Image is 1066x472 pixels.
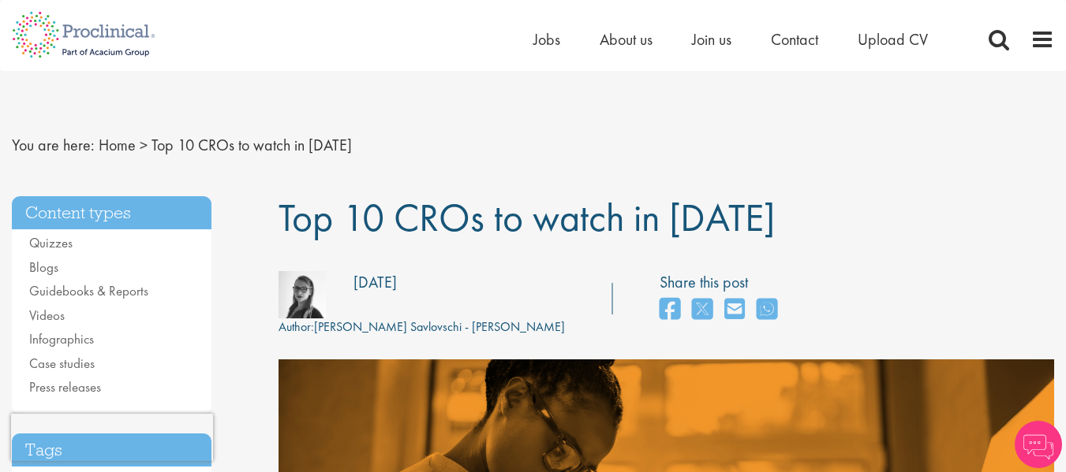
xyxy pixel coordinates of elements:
[29,307,65,324] a: Videos
[692,293,713,327] a: share on twitter
[99,135,136,155] a: breadcrumb link
[29,282,148,299] a: Guidebooks & Reports
[858,29,928,50] a: Upload CV
[660,293,680,327] a: share on facebook
[29,258,58,276] a: Blogs
[29,355,95,372] a: Case studies
[151,135,352,155] span: Top 10 CROs to watch in [DATE]
[279,318,565,336] div: [PERSON_NAME] Savlovschi - [PERSON_NAME]
[771,29,818,50] a: Contact
[12,196,211,230] h3: Content types
[29,234,73,251] a: Quizzes
[11,414,213,461] iframe: reCAPTCHA
[29,330,94,347] a: Infographics
[29,378,101,396] a: Press releases
[279,318,314,335] span: Author:
[353,271,397,294] div: [DATE]
[600,29,653,50] a: About us
[279,192,775,243] span: Top 10 CROs to watch in [DATE]
[757,293,777,327] a: share on whats app
[279,271,326,318] img: fff6768c-7d58-4950-025b-08d63f9598ee
[692,29,731,50] a: Join us
[660,271,785,294] label: Share this post
[1015,421,1062,468] img: Chatbot
[140,135,148,155] span: >
[724,293,745,327] a: share on email
[12,135,95,155] span: You are here:
[533,29,560,50] a: Jobs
